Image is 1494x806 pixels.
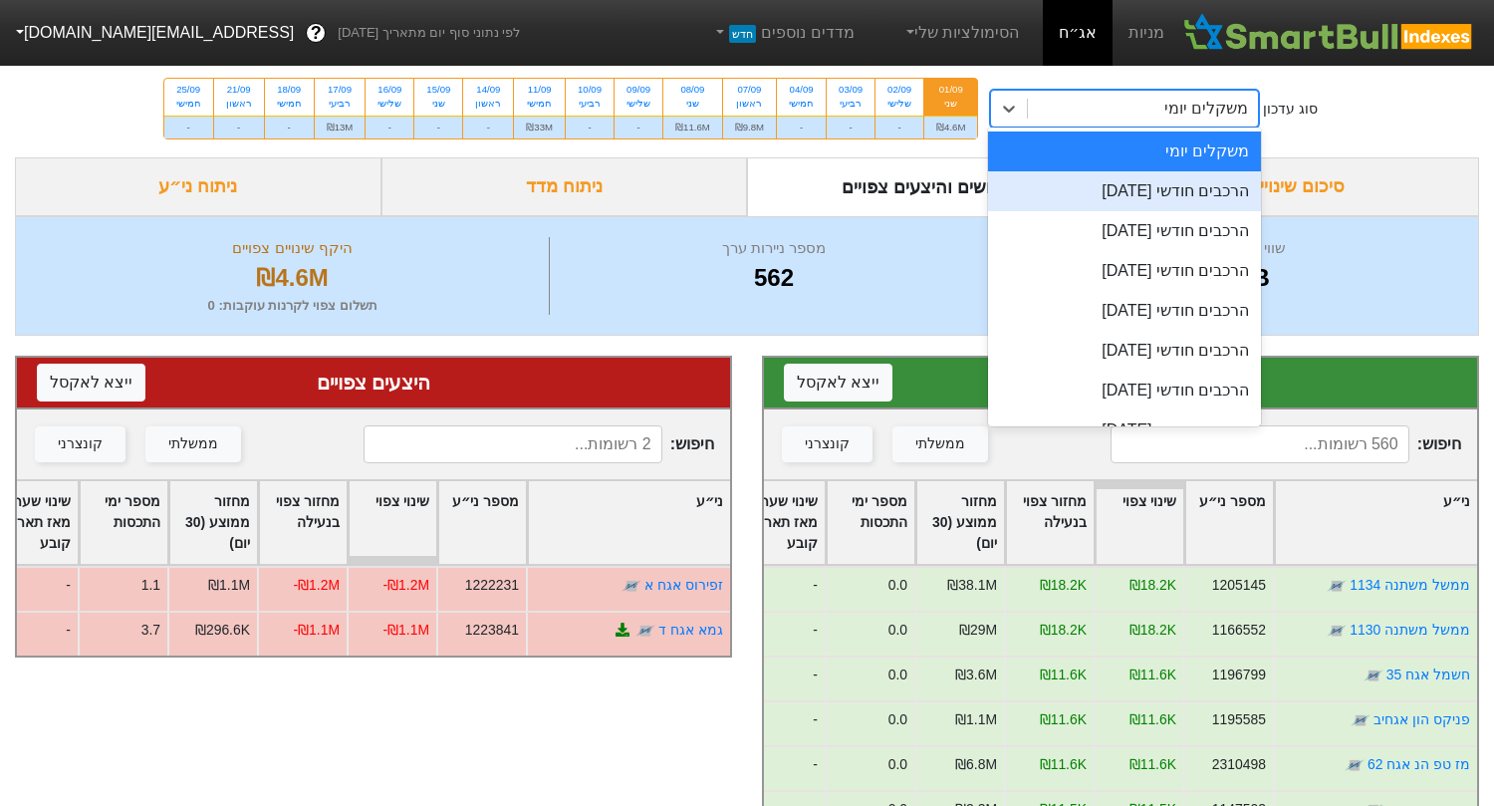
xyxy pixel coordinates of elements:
div: ₪29M [959,620,997,641]
a: חשמל אגח 35 [1386,667,1470,682]
div: Toggle SortBy [259,481,347,564]
div: חמישי [277,97,302,111]
div: Toggle SortBy [1096,481,1183,564]
div: 0.0 [888,575,907,596]
a: זפירוס אגח א [644,577,723,593]
div: Toggle SortBy [438,481,526,564]
div: ₪3.6M [955,665,997,685]
div: Toggle SortBy [528,481,730,564]
div: סיכום שינויים [1114,157,1480,216]
div: -₪1.2M [382,575,429,596]
div: 1205145 [1212,575,1266,596]
div: 1223841 [465,620,519,641]
div: הרכבים חודשי [DATE] [988,211,1261,251]
div: קונצרני [58,433,103,455]
div: 04/09 [789,83,814,97]
span: חיפוש : [1111,425,1461,463]
div: 1.1 [141,575,160,596]
div: ₪11.6K [1040,709,1087,730]
div: היצעים צפויים [37,368,710,398]
div: 1195585 [1212,709,1266,730]
div: ₪1.1M [955,709,997,730]
div: - [735,745,825,790]
div: 21/09 [226,83,252,97]
div: הרכבים חודשי [DATE] [988,291,1261,331]
div: ₪11.6M [663,116,722,138]
div: משקלים יומי [1164,97,1248,121]
img: tase link [1327,576,1347,596]
a: הסימולציות שלי [894,13,1028,53]
div: 16/09 [377,83,401,97]
div: רביעי [839,97,863,111]
a: גמא אגח ד [658,622,723,638]
div: הרכבים חודשי [DATE] [988,251,1261,291]
div: ₪18.2K [1040,620,1087,641]
div: שלישי [377,97,401,111]
button: ממשלתי [892,426,988,462]
div: ₪1.1M [208,575,250,596]
div: -₪1.1M [293,620,340,641]
button: קונצרני [782,426,872,462]
div: סוג עדכון [1263,99,1318,120]
div: 07/09 [735,83,764,97]
div: 08/09 [675,83,710,97]
div: הרכבים חודשי [DATE] [988,331,1261,371]
div: -₪1.2M [293,575,340,596]
button: ייצא לאקסל [37,364,145,402]
div: ₪18.2K [1129,575,1176,596]
div: ראשון [735,97,764,111]
div: ₪11.6K [1129,709,1176,730]
a: פניקס הון אגחיב [1373,711,1470,727]
div: 0.0 [888,620,907,641]
div: 17/09 [327,83,354,97]
div: 0.0 [888,754,907,775]
button: ייצא לאקסל [784,364,892,402]
input: 2 רשומות... [364,425,662,463]
div: שני [936,97,965,111]
div: ממשלתי [168,433,218,455]
div: 09/09 [626,83,650,97]
div: 15/09 [426,83,450,97]
div: ממשלתי [915,433,965,455]
div: Toggle SortBy [827,481,914,564]
div: רביעי [578,97,602,111]
div: ניתוח מדד [381,157,748,216]
div: ₪296.6K [195,620,250,641]
a: ממשל משתנה 1134 [1350,577,1470,593]
img: tase link [1327,621,1347,641]
div: הרכבים חודשי [DATE] [988,171,1261,211]
div: - [827,116,874,138]
span: לפי נתוני סוף יום מתאריך [DATE] [338,23,520,43]
a: ממשל משתנה 1130 [1350,622,1470,638]
div: רביעי [327,97,354,111]
div: ₪11.6K [1129,754,1176,775]
div: 0.0 [888,709,907,730]
div: - [735,566,825,611]
div: 03/09 [839,83,863,97]
div: שני [426,97,450,111]
button: קונצרני [35,426,125,462]
div: - [414,116,462,138]
input: 560 רשומות... [1111,425,1409,463]
div: שלישי [626,97,650,111]
img: tase link [622,576,641,596]
div: מספר ניירות ערך [555,237,992,260]
div: Toggle SortBy [737,481,825,564]
div: הרכבים חודשי [DATE] [988,371,1261,410]
img: tase link [1364,666,1383,685]
div: Toggle SortBy [169,481,257,564]
div: ₪11.6K [1040,665,1087,685]
div: 0.0 [888,665,907,685]
div: - [735,611,825,656]
div: Toggle SortBy [916,481,1004,564]
div: - [164,116,213,138]
div: 02/09 [887,83,911,97]
div: ביקושים והיצעים צפויים [747,157,1114,216]
span: ? [311,20,322,47]
div: ₪4.6M [924,116,977,138]
div: - [735,700,825,745]
div: - [777,116,826,138]
div: Toggle SortBy [1275,481,1477,564]
div: - [875,116,923,138]
img: tase link [1345,755,1365,775]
